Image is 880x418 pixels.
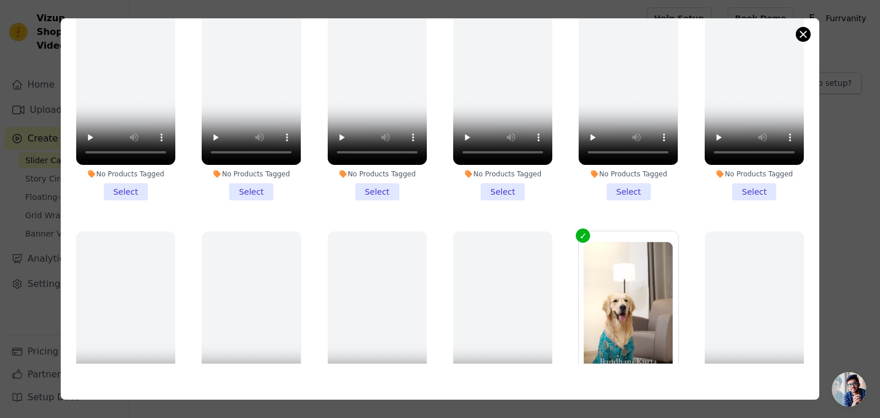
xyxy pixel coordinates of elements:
div: No Products Tagged [76,169,175,179]
div: No Products Tagged [579,169,678,179]
a: Open chat [832,372,866,407]
div: No Products Tagged [453,169,552,179]
div: No Products Tagged [328,169,427,179]
div: No Products Tagged [202,169,301,179]
button: Close modal [796,27,810,41]
div: No Products Tagged [705,169,804,179]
